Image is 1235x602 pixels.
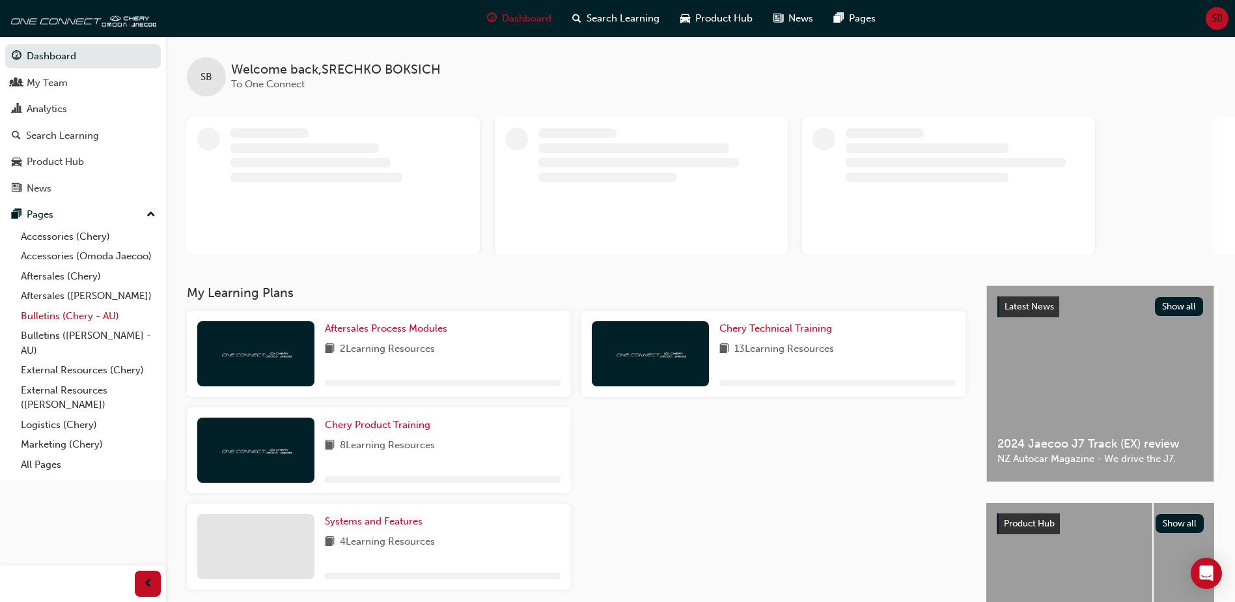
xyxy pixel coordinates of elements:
div: Open Intercom Messenger [1191,558,1222,589]
span: 13 Learning Resources [734,341,834,358]
span: car-icon [680,10,690,27]
span: search-icon [12,130,21,142]
a: Aftersales Process Modules [325,321,452,336]
span: Systems and Features [325,515,423,527]
img: oneconnect [615,347,686,360]
button: DashboardMy TeamAnalyticsSearch LearningProduct HubNews [5,42,161,203]
img: oneconnect [220,444,292,456]
button: SB [1206,7,1228,30]
a: Search Learning [5,124,161,148]
a: News [5,177,161,201]
span: book-icon [325,341,335,358]
span: Pages [849,11,876,26]
span: book-icon [325,438,335,454]
a: search-iconSearch Learning [562,5,670,32]
a: External Resources ([PERSON_NAME]) [16,380,161,415]
a: Chery Technical Training [719,321,837,336]
a: Latest NewsShow all2024 Jaecoo J7 Track (EX) reviewNZ Autocar Magazine - We drive the J7. [986,285,1214,482]
button: Pages [5,203,161,227]
h3: My Learning Plans [187,285,965,300]
span: prev-icon [143,576,153,592]
a: Dashboard [5,44,161,68]
span: car-icon [12,156,21,168]
span: up-icon [146,207,156,223]
span: 4 Learning Resources [340,534,435,551]
span: Aftersales Process Modules [325,322,447,334]
span: pages-icon [12,209,21,221]
a: Aftersales (Chery) [16,266,161,287]
span: Dashboard [502,11,551,26]
span: book-icon [325,534,335,551]
a: car-iconProduct Hub [670,5,763,32]
a: Bulletins ([PERSON_NAME] - AU) [16,326,161,360]
span: SB [1212,11,1223,26]
span: To One Connect [231,78,305,90]
span: News [788,11,813,26]
span: search-icon [572,10,581,27]
span: 8 Learning Resources [340,438,435,454]
span: pages-icon [834,10,844,27]
span: Product Hub [695,11,753,26]
span: NZ Autocar Magazine - We drive the J7. [997,451,1203,466]
span: chart-icon [12,104,21,115]
a: Logistics (Chery) [16,415,161,435]
div: Search Learning [26,128,99,143]
span: Search Learning [587,11,659,26]
span: news-icon [773,10,783,27]
a: Product Hub [5,150,161,174]
span: 2024 Jaecoo J7 Track (EX) review [997,437,1203,451]
span: guage-icon [12,51,21,63]
a: Accessories (Chery) [16,227,161,247]
a: pages-iconPages [824,5,886,32]
a: Product HubShow all [997,513,1204,534]
div: My Team [27,76,68,91]
a: Analytics [5,97,161,121]
span: 2 Learning Resources [340,341,435,358]
a: All Pages [16,455,161,475]
a: Marketing (Chery) [16,435,161,455]
span: book-icon [719,341,729,358]
span: Chery Technical Training [719,322,832,334]
a: news-iconNews [763,5,824,32]
a: Latest NewsShow all [997,296,1203,317]
span: people-icon [12,78,21,89]
div: Pages [27,207,53,222]
a: Accessories (Omoda Jaecoo) [16,246,161,266]
img: oneconnect [7,5,156,31]
a: My Team [5,71,161,95]
span: guage-icon [487,10,497,27]
span: news-icon [12,183,21,195]
div: Analytics [27,102,67,117]
span: SB [201,70,212,85]
a: Chery Product Training [325,418,436,433]
div: Product Hub [27,154,84,169]
img: oneconnect [220,347,292,360]
div: News [27,181,51,196]
a: guage-iconDashboard [477,5,562,32]
span: Product Hub [1004,518,1055,529]
span: Chery Product Training [325,419,430,431]
a: Bulletins (Chery - AU) [16,306,161,326]
button: Show all [1156,514,1204,533]
a: Systems and Features [325,514,428,529]
button: Show all [1155,297,1204,316]
a: Aftersales ([PERSON_NAME]) [16,286,161,306]
a: External Resources (Chery) [16,360,161,380]
span: Welcome back , SRECHKO BOKSICH [231,63,441,78]
span: Latest News [1005,301,1054,312]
